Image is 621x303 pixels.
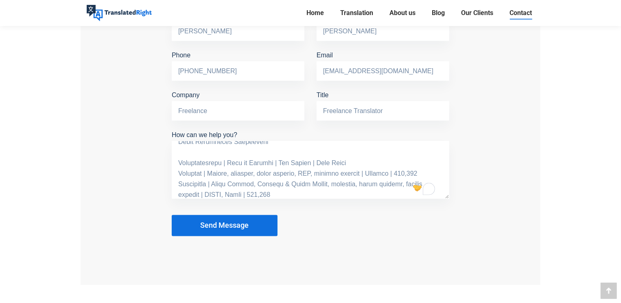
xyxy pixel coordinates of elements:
img: Translated Right [87,5,152,21]
span: Blog [432,9,445,17]
form: Contact form [172,8,449,236]
a: Our Clients [459,7,496,19]
label: Phone [172,52,304,74]
span: Home [306,9,324,17]
span: About us [389,9,415,17]
a: About us [387,7,418,19]
button: Send Message [172,215,278,236]
input: Phone [172,61,304,81]
label: First Name [172,12,304,35]
label: How can we help you? [172,131,449,150]
input: Email [317,61,449,81]
a: Translation [338,7,376,19]
input: Title [317,101,449,121]
label: Email [317,52,449,74]
label: Title [317,92,449,114]
input: Last Name [317,22,449,41]
a: Contact [507,7,534,19]
input: First Name [172,22,304,41]
label: Last Name [317,12,449,35]
label: Company [172,92,304,114]
textarea: To enrich screen reader interactions, please activate Accessibility in Grammarly extension settings [172,141,449,199]
span: Send Message [201,222,249,230]
span: Contact [509,9,532,17]
a: Home [304,7,326,19]
span: Our Clients [461,9,493,17]
input: Company [172,101,304,121]
a: Blog [429,7,447,19]
span: Translation [340,9,373,17]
